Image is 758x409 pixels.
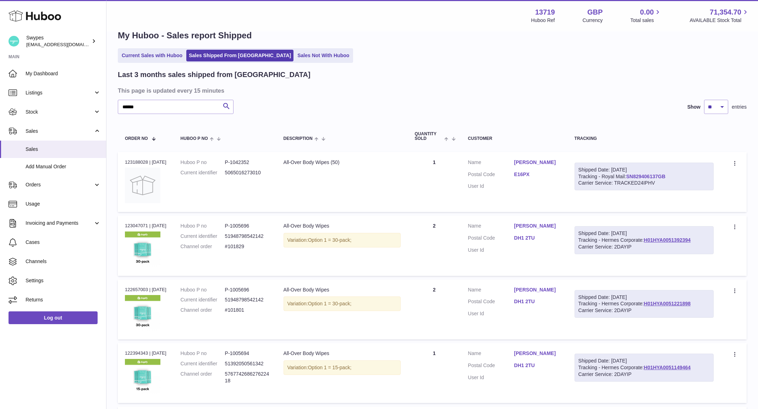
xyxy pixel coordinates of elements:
a: [PERSON_NAME] [514,287,560,293]
dt: User Id [468,183,514,190]
dd: P-1005694 [225,350,269,357]
dt: Postal Code [468,171,514,180]
dt: User Id [468,247,514,253]
span: Option 1 = 30-pack; [308,237,352,243]
span: AVAILABLE Stock Total [690,17,749,24]
a: [PERSON_NAME] [514,223,560,229]
div: Carrier Service: TRACKED24IPHV [578,180,710,186]
dt: Channel order [181,243,225,250]
td: 2 [408,216,461,276]
div: Shipped Date: [DATE] [578,294,710,301]
a: Current Sales with Huboo [119,50,185,61]
img: 137191726829119.png [125,359,160,394]
span: 71,354.70 [710,7,741,17]
span: Orders [26,181,93,188]
div: All-Over Body Wipes (50) [284,159,401,166]
span: Stock [26,109,93,115]
div: Variation: [284,233,401,247]
span: Channels [26,258,101,265]
strong: GBP [587,7,603,17]
span: Sales [26,128,93,135]
span: Usage [26,201,101,207]
dt: Current identifier [181,169,225,176]
a: SN829406137GB [626,174,665,179]
div: Variation: [284,360,401,375]
img: no-photo.jpg [125,168,160,203]
dt: Name [468,350,514,359]
span: [EMAIL_ADDRESS][DOMAIN_NAME] [26,42,104,47]
span: Settings [26,277,101,284]
a: [PERSON_NAME] [514,350,560,357]
div: Tracking - Hermes Corporate: [575,290,714,318]
div: All-Over Body Wipes [284,350,401,357]
dd: #101801 [225,307,269,313]
div: Customer [468,136,560,141]
a: 0.00 Total sales [630,7,662,24]
h3: This page is updated every 15 minutes [118,87,745,94]
span: Invoicing and Payments [26,220,93,227]
dt: Name [468,159,514,168]
dt: Name [468,223,514,231]
label: Show [687,104,701,110]
dt: Huboo P no [181,287,225,293]
span: Returns [26,296,101,303]
div: 123188028 | [DATE] [125,159,166,165]
dt: Huboo P no [181,350,225,357]
td: 1 [408,343,461,403]
dd: 576774268627622418 [225,371,269,384]
dt: Current identifier [181,360,225,367]
dt: User Id [468,310,514,317]
dd: 51948798542142 [225,296,269,303]
span: Sales [26,146,101,153]
span: Add Manual Order [26,163,101,170]
h2: Last 3 months sales shipped from [GEOGRAPHIC_DATA] [118,70,311,80]
img: hello@swypes.co.uk [9,36,19,47]
img: 137191726829084.png [125,231,160,267]
div: Currency [583,17,603,24]
td: 1 [408,152,461,212]
div: All-Over Body Wipes [284,287,401,293]
span: Description [284,136,313,141]
div: All-Over Body Wipes [284,223,401,229]
span: entries [732,104,747,110]
a: E16PX [514,171,560,178]
a: Sales Not With Huboo [295,50,352,61]
dt: Huboo P no [181,223,225,229]
div: Carrier Service: 2DAYIP [578,371,710,378]
a: DH1 2TU [514,235,560,241]
div: 122394343 | [DATE] [125,350,166,356]
span: My Dashboard [26,70,101,77]
dd: P-1005696 [225,223,269,229]
div: Shipped Date: [DATE] [578,358,710,364]
span: 0.00 [640,7,654,17]
dt: Name [468,287,514,295]
div: Tracking - Royal Mail: [575,163,714,191]
div: Swypes [26,34,90,48]
span: Total sales [630,17,662,24]
dt: Channel order [181,371,225,384]
dt: Current identifier [181,233,225,240]
strong: 13719 [535,7,555,17]
span: Option 1 = 30-pack; [308,301,352,306]
dt: Current identifier [181,296,225,303]
dt: Postal Code [468,235,514,243]
span: Cases [26,239,101,246]
a: Log out [9,311,98,324]
div: 122657003 | [DATE] [125,287,166,293]
span: Huboo P no [181,136,208,141]
a: [PERSON_NAME] [514,159,560,166]
div: Carrier Service: 2DAYIP [578,244,710,250]
span: Quantity Sold [415,132,443,141]
div: Tracking - Hermes Corporate: [575,354,714,382]
span: Listings [26,89,93,96]
span: Option 1 = 15-pack; [308,365,352,370]
div: Variation: [284,296,401,311]
div: Tracking [575,136,714,141]
dd: 51948798542142 [225,233,269,240]
dd: 51392050561342 [225,360,269,367]
div: Carrier Service: 2DAYIP [578,307,710,314]
a: 71,354.70 AVAILABLE Stock Total [690,7,749,24]
div: Shipped Date: [DATE] [578,230,710,237]
img: 137191726829084.png [125,295,160,331]
div: Huboo Ref [531,17,555,24]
